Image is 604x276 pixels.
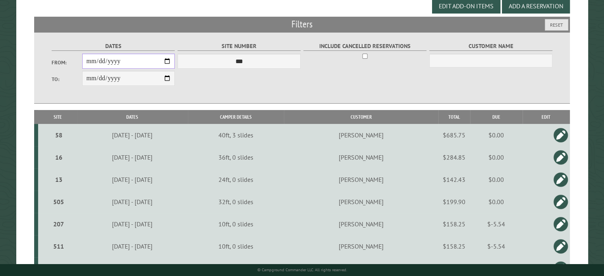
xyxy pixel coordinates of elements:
div: [DATE] - [DATE] [78,220,186,228]
th: Customer [284,110,438,124]
td: $158.25 [438,213,470,235]
div: 505 [41,198,76,206]
div: [DATE] - [DATE] [78,153,186,161]
th: Site [38,110,77,124]
div: 207 [41,220,76,228]
h2: Filters [34,17,570,32]
td: $158.25 [438,235,470,257]
td: $0.00 [470,124,523,146]
td: 40ft, 3 slides [188,124,284,146]
td: 32ft, 0 slides [188,191,284,213]
label: To: [52,75,83,83]
td: 10ft, 0 slides [188,213,284,235]
small: © Campground Commander LLC. All rights reserved. [257,267,347,272]
div: [DATE] - [DATE] [78,131,186,139]
label: Customer Name [429,42,553,51]
td: $-5.54 [470,235,523,257]
td: [PERSON_NAME] [284,146,438,168]
td: $284.85 [438,146,470,168]
td: 36ft, 0 slides [188,146,284,168]
td: [PERSON_NAME] [284,235,438,257]
th: Dates [77,110,187,124]
td: $-5.54 [470,213,523,235]
div: [DATE] - [DATE] [78,176,186,183]
div: 16 [41,153,76,161]
label: Dates [52,42,175,51]
td: 24ft, 0 slides [188,168,284,191]
td: $199.90 [438,191,470,213]
label: Include Cancelled Reservations [303,42,427,51]
td: [PERSON_NAME] [284,213,438,235]
td: $0.00 [470,168,523,191]
td: [PERSON_NAME] [284,191,438,213]
button: Reset [545,19,568,31]
div: 13 [41,176,76,183]
label: Site Number [178,42,301,51]
td: $685.75 [438,124,470,146]
td: [PERSON_NAME] [284,168,438,191]
div: 58 [41,131,76,139]
td: $142.43 [438,168,470,191]
th: Due [470,110,523,124]
td: $0.00 [470,146,523,168]
th: Total [438,110,470,124]
td: 10ft, 0 slides [188,235,284,257]
div: [DATE] - [DATE] [78,198,186,206]
th: Edit [523,110,570,124]
div: 511 [41,242,76,250]
label: From: [52,59,83,66]
td: $0.00 [470,191,523,213]
div: [DATE] - [DATE] [78,242,186,250]
th: Camper Details [188,110,284,124]
td: [PERSON_NAME] [284,124,438,146]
